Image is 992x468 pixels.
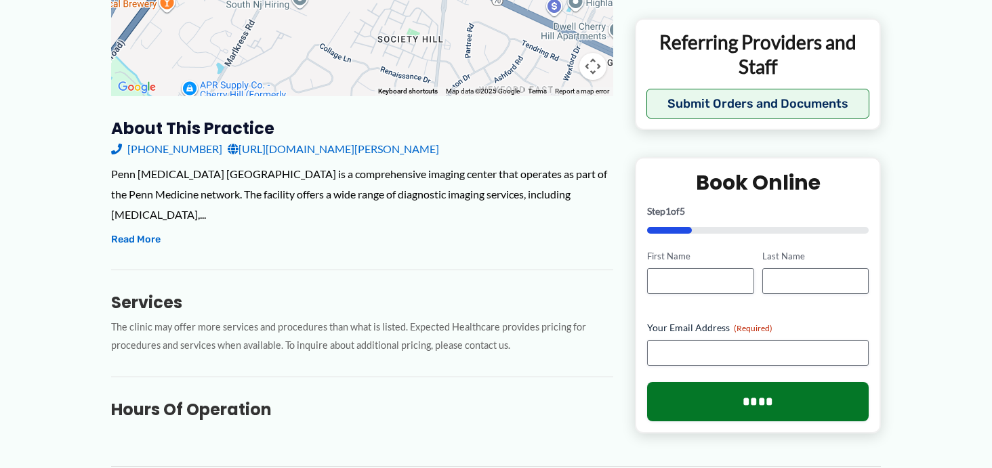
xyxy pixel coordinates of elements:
label: First Name [647,251,753,263]
h3: Services [111,292,613,313]
label: Your Email Address [647,321,869,335]
button: Keyboard shortcuts [378,87,438,96]
a: [URL][DOMAIN_NAME][PERSON_NAME] [228,139,439,159]
span: 1 [665,206,671,217]
a: [PHONE_NUMBER] [111,139,222,159]
h2: Book Online [647,170,869,196]
span: (Required) [734,323,772,333]
span: Map data ©2025 Google [446,87,520,95]
a: Terms (opens in new tab) [528,87,547,95]
button: Map camera controls [579,53,606,80]
button: Submit Orders and Documents [646,89,869,119]
span: 5 [680,206,685,217]
a: Report a map error [555,87,609,95]
a: Open this area in Google Maps (opens a new window) [115,79,159,96]
button: Read More [111,232,161,248]
p: Referring Providers and Staff [646,30,869,79]
h3: Hours of Operation [111,399,613,420]
label: Last Name [762,251,869,263]
p: Step of [647,207,869,217]
h3: About this practice [111,118,613,139]
p: The clinic may offer more services and procedures than what is listed. Expected Healthcare provid... [111,318,613,355]
img: Google [115,79,159,96]
div: Penn [MEDICAL_DATA] [GEOGRAPHIC_DATA] is a comprehensive imaging center that operates as part of ... [111,164,613,224]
